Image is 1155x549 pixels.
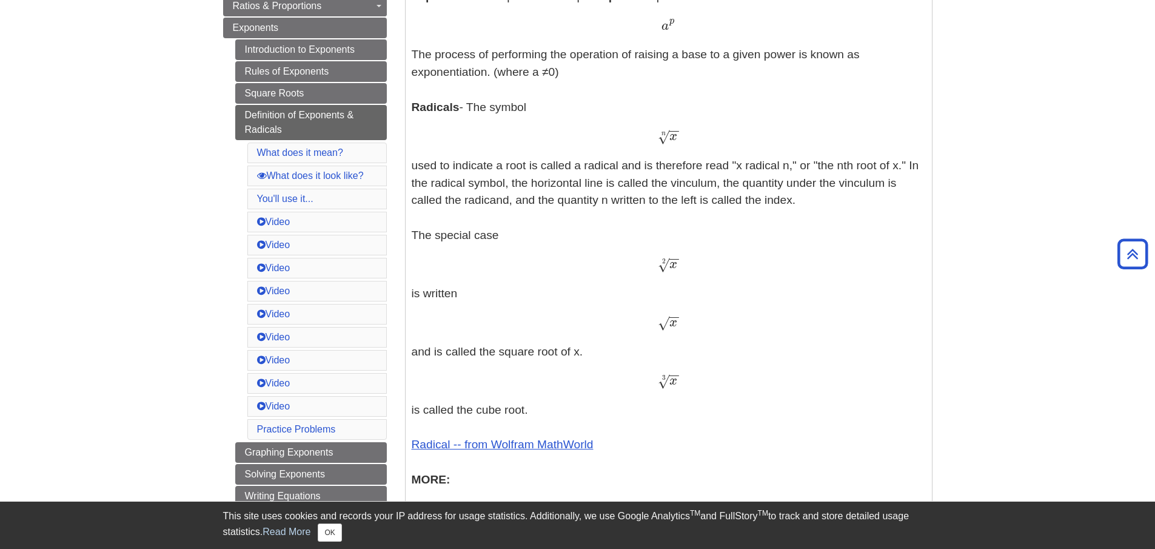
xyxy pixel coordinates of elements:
[257,309,290,319] a: Video
[235,39,387,60] a: Introduction to Exponents
[412,438,594,451] a: Radical -- from Wolfram MathWorld
[235,464,387,485] a: Solving Exponents
[235,61,387,82] a: Rules of Exponents
[661,19,669,33] span: a
[658,129,669,145] span: √
[758,509,768,517] sup: TM
[257,263,290,273] a: Video
[669,258,677,271] span: x
[662,374,666,382] span: 3
[233,22,279,33] span: Exponents
[690,509,700,517] sup: TM
[223,18,387,38] a: Exponents
[669,16,674,26] span: p
[233,1,322,11] span: Ratios & Proportions
[235,442,387,463] a: Graphing Exponents
[257,240,290,250] a: Video
[412,101,460,113] b: Radicals
[669,130,677,143] span: x
[257,332,290,342] a: Video
[257,378,290,388] a: Video
[257,217,290,227] a: Video
[669,316,677,329] span: x
[412,473,450,486] b: MORE:
[257,194,313,204] a: You'll use it...
[661,130,666,137] span: n
[263,527,310,537] a: Read More
[658,373,669,389] span: √
[662,257,666,265] span: 2
[257,401,290,411] a: Video
[658,315,669,331] span: √
[257,170,364,181] a: What does it look like?
[257,147,343,158] a: What does it mean?
[257,286,290,296] a: Video
[257,424,336,434] a: Practice Problems
[669,374,677,388] span: x
[235,83,387,104] a: Square Roots
[318,524,341,542] button: Close
[235,105,387,140] a: Definition of Exponents & Radicals
[1113,246,1152,262] a: Back to Top
[223,509,932,542] div: This site uses cookies and records your IP address for usage statistics. Additionally, we use Goo...
[235,486,387,507] a: Writing Equations
[658,257,669,273] span: √
[257,355,290,365] a: Video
